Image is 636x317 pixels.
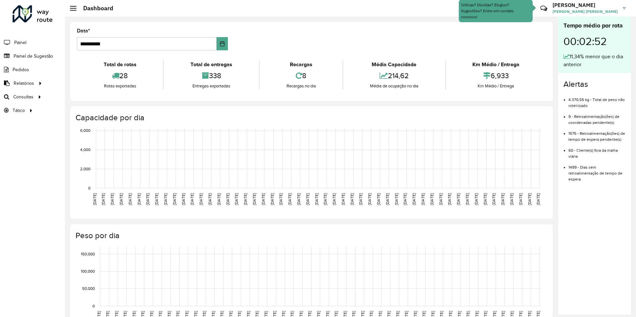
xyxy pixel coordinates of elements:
[296,193,301,205] text: [DATE]
[492,193,496,205] text: [DATE]
[14,80,34,87] span: Relatórios
[537,1,551,16] a: Contato Rápido
[252,193,256,205] text: [DATE]
[288,193,292,205] text: [DATE]
[323,193,327,205] text: [DATE]
[128,193,132,205] text: [DATE]
[101,193,105,205] text: [DATE]
[501,193,505,205] text: [DATE]
[217,37,228,50] button: Choose Date
[165,61,257,69] div: Total de entregas
[79,83,161,89] div: Rotas exportadas
[376,193,381,205] text: [DATE]
[483,193,487,205] text: [DATE]
[226,193,230,205] text: [DATE]
[261,61,341,69] div: Recargas
[13,66,29,73] span: Pedidos
[509,193,514,205] text: [DATE]
[82,287,95,291] text: 50,000
[563,30,626,53] div: 00:02:52
[163,193,168,205] text: [DATE]
[332,193,336,205] text: [DATE]
[14,53,53,60] span: Painel de Sugestão
[217,193,221,205] text: [DATE]
[145,193,150,205] text: [DATE]
[367,193,372,205] text: [DATE]
[465,193,469,205] text: [DATE]
[385,193,390,205] text: [DATE]
[234,193,238,205] text: [DATE]
[430,193,434,205] text: [DATE]
[568,142,626,159] li: 60 - Cliente(s) fora da malha viária
[563,79,626,89] h4: Alertas
[80,167,90,171] text: 2,000
[154,193,159,205] text: [DATE]
[345,83,443,89] div: Média de ocupação no dia
[518,193,523,205] text: [DATE]
[119,193,123,205] text: [DATE]
[181,193,185,205] text: [DATE]
[79,61,161,69] div: Total de rotas
[568,126,626,142] li: 1575 - Retroalimentação(ões) de tempo de espera pendente(s)
[199,193,203,205] text: [DATE]
[79,69,161,83] div: 28
[345,69,443,83] div: 214,62
[80,148,90,152] text: 4,000
[448,83,545,89] div: Km Médio / Entrega
[80,129,90,133] text: 6,000
[439,193,443,205] text: [DATE]
[568,109,626,126] li: 9 - Retroalimentação(ões) de coordenadas pendente(s)
[412,193,416,205] text: [DATE]
[536,193,540,205] text: [DATE]
[448,69,545,83] div: 6,933
[76,113,546,123] h4: Capacidade por dia
[456,193,460,205] text: [DATE]
[474,193,478,205] text: [DATE]
[553,9,618,15] span: [PERSON_NAME] [PERSON_NAME]
[421,193,425,205] text: [DATE]
[76,231,546,240] h4: Peso por dia
[345,61,443,69] div: Média Capacidade
[13,107,25,114] span: Tático
[208,193,212,205] text: [DATE]
[568,92,626,109] li: 4.370,55 kg - Total de peso não roteirizado
[81,252,95,256] text: 150,000
[563,21,626,30] div: Tempo médio por rota
[13,93,33,100] span: Consultas
[394,193,398,205] text: [DATE]
[314,193,319,205] text: [DATE]
[305,193,310,205] text: [DATE]
[403,193,407,205] text: [DATE]
[447,193,451,205] text: [DATE]
[77,5,113,12] h2: Dashboard
[261,83,341,89] div: Recargas no dia
[88,186,90,190] text: 0
[341,193,345,205] text: [DATE]
[553,2,618,8] h3: [PERSON_NAME]
[563,53,626,69] div: 11,34% menor que o dia anterior
[165,69,257,83] div: 338
[261,193,265,205] text: [DATE]
[137,193,141,205] text: [DATE]
[190,193,194,205] text: [DATE]
[279,193,283,205] text: [DATE]
[110,193,114,205] text: [DATE]
[527,193,532,205] text: [DATE]
[81,269,95,273] text: 100,000
[172,193,177,205] text: [DATE]
[92,304,95,308] text: 0
[568,159,626,182] li: 1499 - Dias sem retroalimentação de tempo de espera
[165,83,257,89] div: Entregas exportadas
[448,61,545,69] div: Km Médio / Entrega
[358,193,363,205] text: [DATE]
[77,27,90,35] label: Data
[270,193,274,205] text: [DATE]
[350,193,354,205] text: [DATE]
[261,69,341,83] div: 8
[14,39,26,46] span: Painel
[243,193,247,205] text: [DATE]
[92,193,97,205] text: [DATE]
